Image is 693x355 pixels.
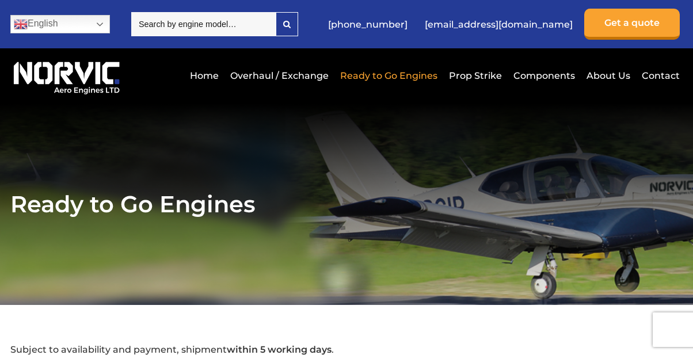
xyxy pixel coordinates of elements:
a: [EMAIL_ADDRESS][DOMAIN_NAME] [419,10,578,39]
h1: Ready to Go Engines [10,190,683,218]
a: Overhaul / Exchange [227,62,332,90]
a: Components [511,62,578,90]
a: About Us [584,62,633,90]
img: Norvic Aero Engines logo [10,57,123,95]
a: Ready to Go Engines [337,62,440,90]
a: Prop Strike [446,62,505,90]
a: English [10,15,110,33]
a: Home [187,62,222,90]
input: Search by engine model… [131,12,276,36]
strong: within 5 working days [227,344,332,355]
a: [PHONE_NUMBER] [322,10,413,39]
a: Contact [639,62,680,90]
a: Get a quote [584,9,680,40]
img: en [14,17,28,31]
